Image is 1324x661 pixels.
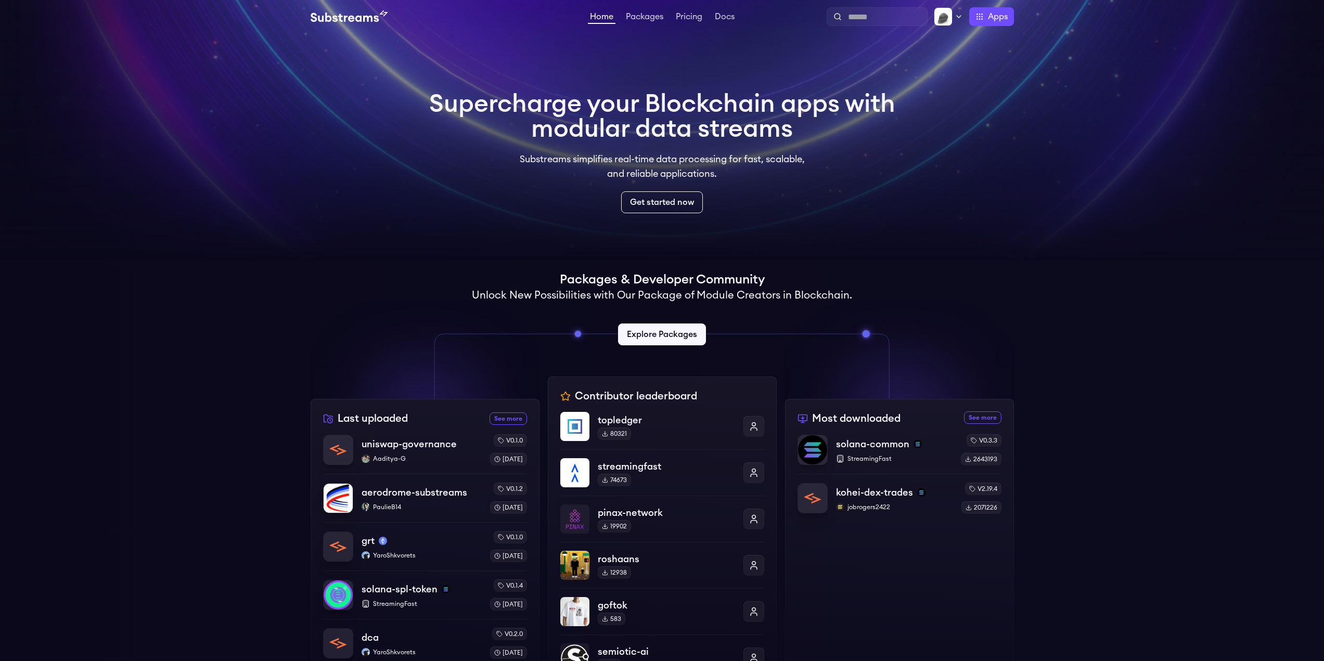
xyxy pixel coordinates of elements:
p: YaroShkvorets [362,551,482,560]
div: 19902 [598,520,631,533]
p: solana-common [836,437,909,451]
a: Get started now [621,191,703,213]
h1: Packages & Developer Community [560,271,765,288]
div: 74673 [598,474,631,486]
a: roshaansroshaans12938 [560,542,764,588]
h2: Unlock New Possibilities with Our Package of Module Creators in Blockchain. [472,288,852,303]
p: roshaans [598,552,735,566]
a: pinax-networkpinax-network19902 [560,496,764,542]
img: solana-common [798,435,827,464]
p: pinax-network [598,506,735,520]
img: grt [324,532,353,561]
div: 2643193 [961,453,1001,465]
a: Explore Packages [618,323,706,345]
div: v0.3.3 [967,434,1001,447]
img: solana [914,440,922,448]
span: Apps [988,10,1008,23]
img: Aaditya-G [362,455,370,463]
img: solana [442,585,450,593]
p: StreamingFast [362,600,482,608]
a: See more recently uploaded packages [490,412,527,425]
div: 2071226 [961,501,1001,514]
img: kohei-dex-trades [798,484,827,513]
p: dca [362,630,379,645]
p: solana-spl-token [362,582,438,597]
div: [DATE] [490,453,527,465]
img: solana [917,488,925,497]
img: Substream's logo [311,10,388,23]
p: uniswap-governance [362,437,457,451]
img: Profile [934,7,953,26]
div: v2.19.4 [965,483,1001,495]
a: streamingfaststreamingfast74673 [560,449,764,496]
img: streamingfast [560,458,589,487]
p: YaroShkvorets [362,648,482,656]
div: v0.1.4 [494,579,527,592]
img: mainnet [379,537,387,545]
a: See more most downloaded packages [964,411,1001,424]
a: dcadcaYaroShkvoretsYaroShkvoretsv0.2.0[DATE] [323,619,527,659]
div: v0.2.0 [492,628,527,640]
div: v0.1.0 [494,531,527,543]
div: [DATE] [490,501,527,514]
div: v0.1.2 [494,483,527,495]
img: pinax-network [560,504,589,534]
p: jobrogers2422 [836,503,953,511]
p: PaulieB14 [362,503,482,511]
h1: Supercharge your Blockchain apps with modular data streams [429,92,895,141]
img: goftok [560,597,589,626]
a: topledgertopledger80321 [560,412,764,449]
img: jobrogers2422 [836,503,844,511]
div: [DATE] [490,598,527,611]
div: [DATE] [490,550,527,562]
p: topledger [598,413,735,427]
img: roshaans [560,551,589,580]
div: 80321 [598,427,631,440]
img: solana-spl-token [324,580,353,610]
p: Aaditya-G [362,455,482,463]
a: solana-spl-tokensolana-spl-tokensolanaStreamingFastv0.1.4[DATE] [323,571,527,619]
div: v0.1.0 [494,434,527,447]
a: uniswap-governanceuniswap-governanceAaditya-GAaditya-Gv0.1.0[DATE] [323,434,527,474]
img: YaroShkvorets [362,648,370,656]
img: uniswap-governance [324,435,353,464]
a: aerodrome-substreamsaerodrome-substreamsPaulieB14PaulieB14v0.1.2[DATE] [323,474,527,522]
p: semiotic-ai [598,644,735,659]
a: grtgrtmainnetYaroShkvoretsYaroShkvoretsv0.1.0[DATE] [323,522,527,571]
a: goftokgoftok583 [560,588,764,634]
img: YaroShkvorets [362,551,370,560]
div: [DATE] [490,646,527,659]
img: PaulieB14 [362,503,370,511]
p: kohei-dex-trades [836,485,913,500]
img: topledger [560,412,589,441]
p: streamingfast [598,459,735,474]
p: grt [362,534,375,548]
a: Docs [713,12,737,23]
img: dca [324,629,353,658]
a: Packages [624,12,665,23]
div: 12938 [598,566,631,579]
p: StreamingFast [836,455,953,463]
a: Pricing [674,12,704,23]
p: aerodrome-substreams [362,485,467,500]
a: solana-commonsolana-commonsolanaStreamingFastv0.3.32643193 [798,434,1001,474]
p: goftok [598,598,735,613]
img: aerodrome-substreams [324,484,353,513]
a: kohei-dex-tradeskohei-dex-tradessolanajobrogers2422jobrogers2422v2.19.42071226 [798,474,1001,514]
a: Home [588,12,615,24]
div: 583 [598,613,625,625]
p: Substreams simplifies real-time data processing for fast, scalable, and reliable applications. [512,152,812,181]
